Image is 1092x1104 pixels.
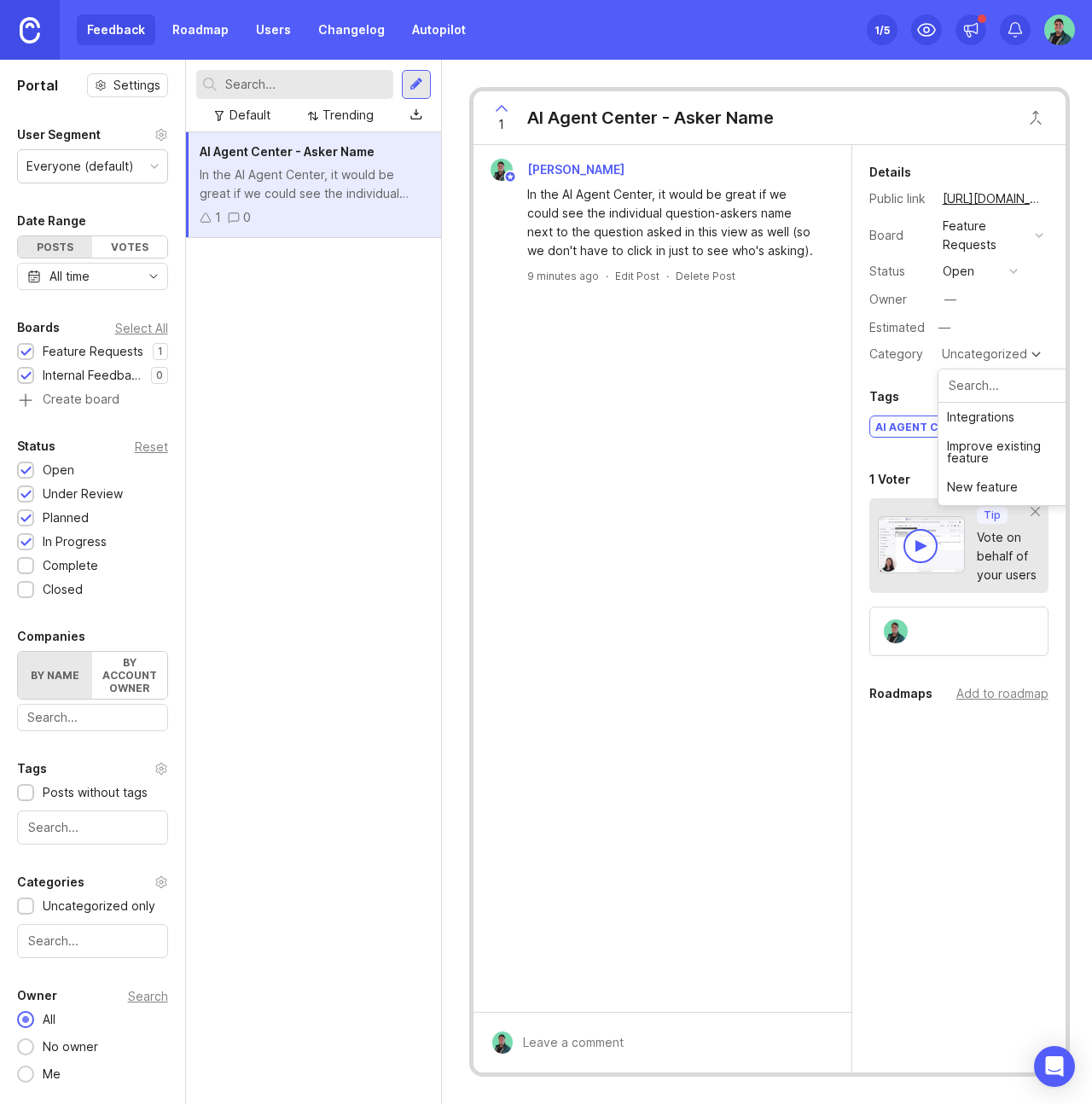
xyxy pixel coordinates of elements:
[43,783,148,802] div: Posts without tags
[113,77,160,94] span: Settings
[956,684,1048,703] div: Add to roadmap
[938,403,1079,432] div: Integrations
[870,416,979,437] div: AI Agent Center
[527,106,774,130] div: AI Agent Center - Asker Name
[489,159,514,181] img: Noah
[17,626,85,647] div: Companies
[943,217,1028,254] div: Feature Requests
[18,236,92,258] div: Posts
[1034,1046,1075,1087] div: Open Intercom Messenger
[87,73,168,97] button: Settings
[20,17,40,44] img: Canny Home
[162,15,239,45] a: Roadmap
[666,269,669,283] div: ·
[527,162,624,177] span: [PERSON_NAME]
[480,159,638,181] a: Noah[PERSON_NAME]
[869,386,899,407] div: Tags
[17,317,60,338] div: Boards
[527,269,599,283] a: 9 minutes ago
[498,115,504,134] span: 1
[869,683,932,704] div: Roadmaps
[322,106,374,125] div: Trending
[225,75,386,94] input: Search...
[49,267,90,286] div: All time
[878,516,965,573] img: video-thumbnail-vote-d41b83416815613422e2ca741bf692cc.jpg
[246,15,301,45] a: Users
[615,269,659,283] div: Edit Post
[115,323,168,333] div: Select All
[527,185,817,260] div: In the AI Agent Center, it would be great if we could see the individual question-askers name nex...
[308,15,395,45] a: Changelog
[128,991,168,1001] div: Search
[17,125,101,145] div: User Segment
[867,15,897,45] button: 1/5
[402,15,476,45] a: Autopilot
[938,432,1079,473] div: Improve existing feature
[1019,101,1053,135] button: Close button
[156,369,163,382] p: 0
[200,166,427,203] div: In the AI Agent Center, it would be great if we could see the individual question-askers name nex...
[158,345,163,358] p: 1
[215,208,221,227] div: 1
[28,818,157,837] input: Search...
[869,290,929,309] div: Owner
[869,345,929,363] div: Category
[984,508,1001,522] p: Tip
[17,393,168,409] a: Create board
[34,1065,69,1084] div: Me
[27,708,158,727] input: Search...
[229,106,270,125] div: Default
[944,290,956,309] div: —
[869,226,929,245] div: Board
[503,171,516,183] img: member badge
[92,652,166,699] label: By account owner
[186,132,441,238] a: AI Agent Center - Asker NameIn the AI Agent Center, it would be great if we could see the individ...
[933,317,955,339] div: —
[92,236,166,258] div: Votes
[17,872,84,892] div: Categories
[1044,15,1075,45] button: Noah
[676,269,735,283] div: Delete Post
[938,473,1079,502] div: New feature
[938,188,1048,210] a: [URL][DOMAIN_NAME]
[17,75,58,96] h1: Portal
[34,1037,107,1056] div: No owner
[17,758,47,779] div: Tags
[882,619,909,643] img: Noah
[43,366,142,385] div: Internal Feedback
[977,528,1037,584] div: Vote on behalf of your users
[869,322,925,334] div: Estimated
[43,556,98,575] div: Complete
[17,211,86,231] div: Date Range
[869,189,929,208] div: Public link
[17,985,57,1006] div: Owner
[43,485,123,503] div: Under Review
[243,208,251,227] div: 0
[942,348,1027,360] div: Uncategorized
[43,461,74,479] div: Open
[28,932,157,950] input: Search...
[874,18,890,42] div: 1 /5
[34,1010,64,1029] div: All
[43,897,155,915] div: Uncategorized only
[140,270,167,283] svg: toggle icon
[43,508,89,527] div: Planned
[943,262,974,281] div: open
[135,442,168,451] div: Reset
[490,1031,514,1054] img: Noah
[26,157,134,176] div: Everyone (default)
[869,469,910,490] div: 1 Voter
[949,376,1069,395] input: Search...
[1043,15,1077,45] img: Noah
[200,144,375,159] span: AI Agent Center - Asker Name
[43,342,143,361] div: Feature Requests
[869,262,929,281] div: Status
[18,652,92,699] label: By name
[869,162,911,183] div: Details
[606,269,608,283] div: ·
[43,532,107,551] div: In Progress
[938,502,1079,531] div: Uncategorized
[17,436,55,456] div: Status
